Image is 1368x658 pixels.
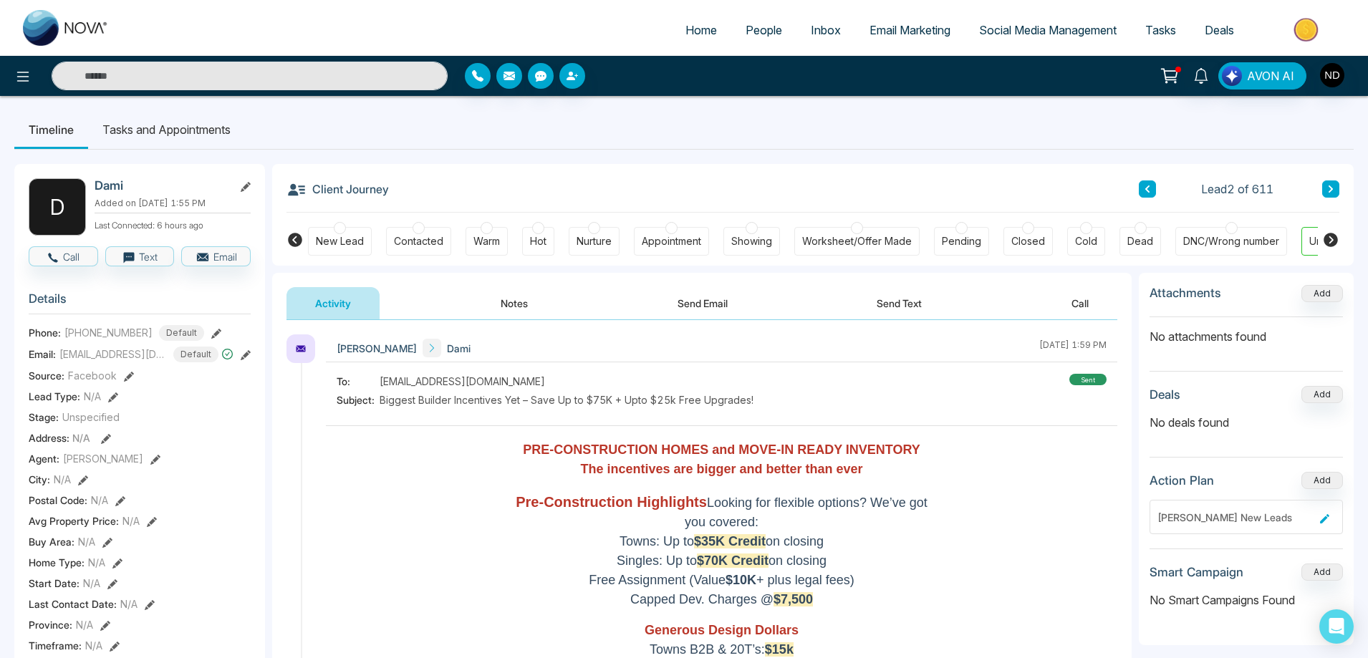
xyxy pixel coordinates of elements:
[54,472,71,487] span: N/A
[1201,180,1273,198] span: Lead 2 of 611
[29,430,90,445] span: Address:
[1247,67,1294,84] span: AVON AI
[105,246,175,266] button: Text
[88,555,105,570] span: N/A
[59,347,167,362] span: [EMAIL_ADDRESS][DOMAIN_NAME]
[1183,234,1279,248] div: DNC/Wrong number
[577,234,612,248] div: Nurture
[29,472,50,487] span: City :
[64,325,153,340] span: [PHONE_NUMBER]
[649,287,756,319] button: Send Email
[286,178,389,200] h3: Client Journey
[68,368,117,383] span: Facebook
[1127,234,1153,248] div: Dead
[29,347,56,362] span: Email:
[29,617,72,632] span: Province :
[1301,563,1343,581] button: Add
[286,287,380,319] button: Activity
[380,392,753,407] span: Biggest Builder Incentives Yet – Save Up to $75K + Upto $25k Free Upgrades!
[29,576,80,591] span: Start Date :
[1150,387,1180,402] h3: Deals
[29,513,119,528] span: Avg Property Price :
[72,432,90,444] span: N/A
[1301,472,1343,489] button: Add
[802,234,912,248] div: Worksheet/Offer Made
[91,493,108,508] span: N/A
[1319,609,1354,644] div: Open Intercom Messenger
[62,410,120,425] span: Unspecified
[811,23,841,37] span: Inbox
[29,534,74,549] span: Buy Area :
[642,234,701,248] div: Appointment
[447,341,471,356] span: Dami
[95,178,228,193] h2: Dami
[1205,23,1234,37] span: Deals
[1150,317,1343,345] p: No attachments found
[29,451,59,466] span: Agent:
[316,234,364,248] div: New Lead
[1320,63,1344,87] img: User Avatar
[29,178,86,236] div: D
[1150,473,1214,488] h3: Action Plan
[85,638,102,653] span: N/A
[29,291,251,314] h3: Details
[731,234,772,248] div: Showing
[473,234,500,248] div: Warm
[1301,285,1343,302] button: Add
[942,234,981,248] div: Pending
[29,638,82,653] span: Timeframe :
[1301,286,1343,299] span: Add
[181,246,251,266] button: Email
[29,596,117,611] span: Last Contact Date :
[63,451,143,466] span: [PERSON_NAME]
[979,23,1117,37] span: Social Media Management
[855,16,965,44] a: Email Marketing
[88,110,245,149] li: Tasks and Appointments
[1150,591,1343,609] p: No Smart Campaigns Found
[1043,287,1117,319] button: Call
[685,23,717,37] span: Home
[671,16,731,44] a: Home
[337,392,380,407] span: Subject:
[1150,286,1221,300] h3: Attachments
[965,16,1131,44] a: Social Media Management
[120,596,138,611] span: N/A
[870,23,950,37] span: Email Marketing
[29,493,87,508] span: Postal Code :
[472,287,557,319] button: Notes
[173,347,218,362] span: Default
[29,246,98,266] button: Call
[1150,414,1343,431] p: No deals found
[1131,16,1190,44] a: Tasks
[14,110,88,149] li: Timeline
[122,513,140,528] span: N/A
[394,234,443,248] div: Contacted
[23,10,109,46] img: Nova CRM Logo
[1222,66,1242,86] img: Lead Flow
[1011,234,1045,248] div: Closed
[29,389,80,404] span: Lead Type:
[1301,386,1343,403] button: Add
[29,325,61,340] span: Phone:
[848,287,950,319] button: Send Text
[731,16,796,44] a: People
[159,325,204,341] span: Default
[380,374,545,389] span: [EMAIL_ADDRESS][DOMAIN_NAME]
[1145,23,1176,37] span: Tasks
[76,617,93,632] span: N/A
[1309,234,1367,248] div: Unspecified
[1150,565,1243,579] h3: Smart Campaign
[530,234,546,248] div: Hot
[337,341,417,356] span: [PERSON_NAME]
[746,23,782,37] span: People
[1039,339,1107,357] div: [DATE] 1:59 PM
[29,555,85,570] span: Home Type :
[29,410,59,425] span: Stage:
[1190,16,1248,44] a: Deals
[337,374,380,389] span: To:
[1075,234,1097,248] div: Cold
[95,216,251,232] p: Last Connected: 6 hours ago
[796,16,855,44] a: Inbox
[1256,14,1359,46] img: Market-place.gif
[83,576,100,591] span: N/A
